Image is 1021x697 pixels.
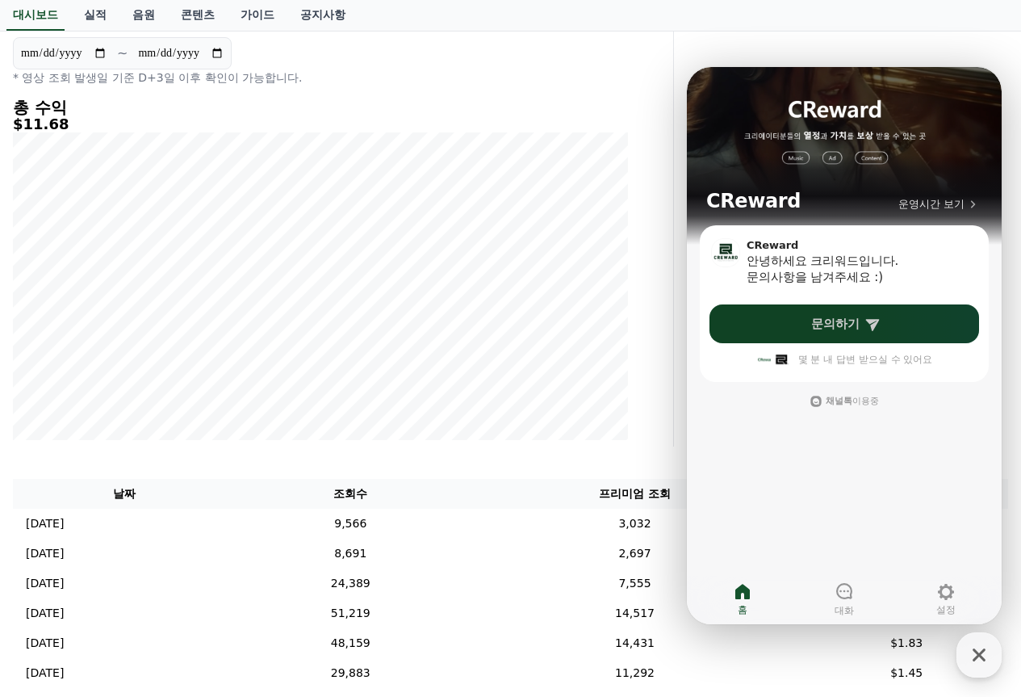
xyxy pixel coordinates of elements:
[236,598,465,628] td: 51,219
[26,665,64,682] p: [DATE]
[26,635,64,652] p: [DATE]
[13,99,628,116] h4: 총 수익
[465,658,806,688] td: 11,292
[26,515,64,532] p: [DATE]
[805,628,1008,658] td: $1.83
[236,628,465,658] td: 48,159
[236,479,465,509] th: 조회수
[465,539,806,569] td: 2,697
[465,479,806,509] th: 프리미엄 조회
[236,569,465,598] td: 24,389
[687,67,1002,624] iframe: Channel chat
[117,44,128,63] p: ~
[465,598,806,628] td: 14,517
[236,509,465,539] td: 9,566
[236,658,465,688] td: 29,883
[465,569,806,598] td: 7,555
[236,539,465,569] td: 8,691
[13,116,628,132] h5: $11.68
[13,69,628,86] p: * 영상 조회 발생일 기준 D+3일 이후 확인이 가능합니다.
[465,628,806,658] td: 14,431
[465,509,806,539] td: 3,032
[26,545,64,562] p: [DATE]
[26,575,64,592] p: [DATE]
[805,658,1008,688] td: $1.45
[26,605,64,622] p: [DATE]
[13,479,236,509] th: 날짜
